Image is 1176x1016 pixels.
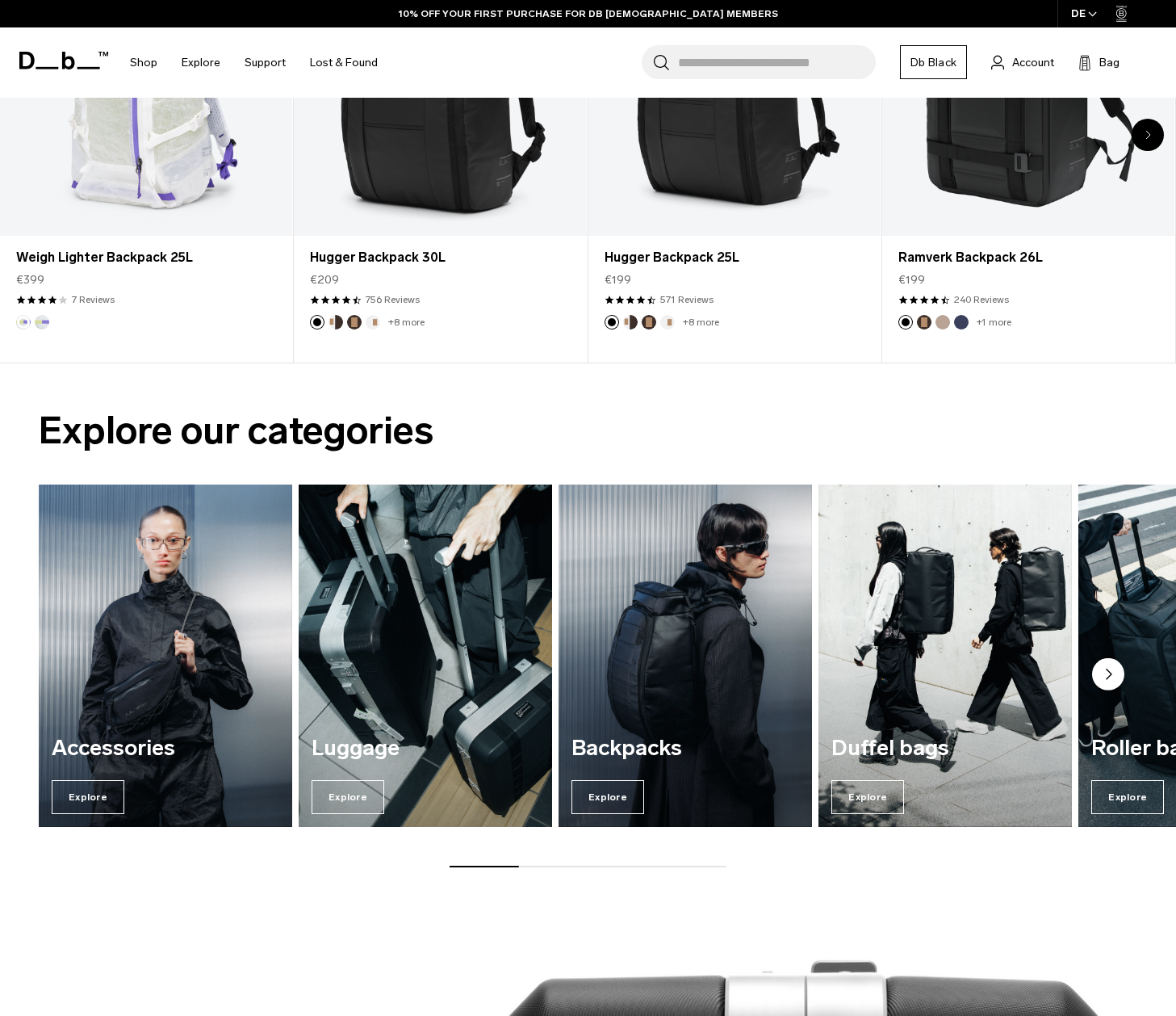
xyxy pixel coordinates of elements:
a: +8 more [388,317,425,328]
div: 4 / 7 [818,485,1072,827]
span: €199 [898,271,925,288]
button: Espresso [917,315,931,330]
h2: Explore our categories [39,402,1137,460]
a: +1 more [977,317,1011,328]
button: Next slide [1092,658,1124,694]
a: 10% OFF YOUR FIRST PURCHASE FOR DB [DEMOGRAPHIC_DATA] MEMBERS [399,6,778,21]
button: Oatmilk [660,315,675,330]
a: 240 reviews [954,292,1009,307]
span: Explore [52,780,124,814]
button: Aurora [16,315,31,330]
h3: Accessories [52,737,279,761]
a: Accessories Explore [39,485,292,827]
h3: Duffel bags [831,737,1059,761]
div: Next slide [1132,119,1164,151]
span: €209 [310,271,339,288]
button: Espresso [347,315,362,330]
a: 7 reviews [72,292,115,307]
a: 756 reviews [366,292,420,307]
span: Explore [312,780,384,814]
button: Espresso [642,315,656,330]
div: 3 / 7 [559,485,812,827]
a: Account [991,52,1054,72]
a: Weigh Lighter Backpack 25L [16,248,276,267]
a: Ramverk Backpack 26L [898,248,1158,267]
h3: Backpacks [571,737,799,761]
a: Luggage Explore [299,485,552,827]
a: Hugger Backpack 25L [605,248,864,267]
button: Oatmilk [366,315,380,330]
button: Cappuccino [623,315,638,330]
span: Explore [571,780,644,814]
button: Black Out [898,315,913,330]
button: Fogbow Beige [935,315,950,330]
button: Blue Hour [954,315,969,330]
span: Account [1012,54,1054,71]
span: €399 [16,271,44,288]
div: 1 / 7 [39,485,292,827]
button: Black Out [605,315,619,330]
button: Diffusion [35,315,49,330]
span: €199 [605,271,631,288]
span: Explore [831,780,904,814]
a: +8 more [683,317,719,328]
a: 571 reviews [660,292,714,307]
span: Bag [1099,54,1120,71]
a: Shop [130,34,157,91]
button: Black Out [310,315,324,330]
h3: Luggage [312,737,539,761]
a: Hugger Backpack 30L [310,248,570,267]
button: Bag [1078,52,1120,72]
a: Duffel bags Explore [818,485,1072,827]
div: 2 / 7 [299,485,552,827]
button: Cappuccino [329,315,343,330]
a: Lost & Found [310,34,378,91]
span: Explore [1091,780,1164,814]
a: Backpacks Explore [559,485,812,827]
nav: Main Navigation [118,27,390,98]
a: Db Black [900,45,967,79]
a: Explore [182,34,220,91]
a: Support [245,34,286,91]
